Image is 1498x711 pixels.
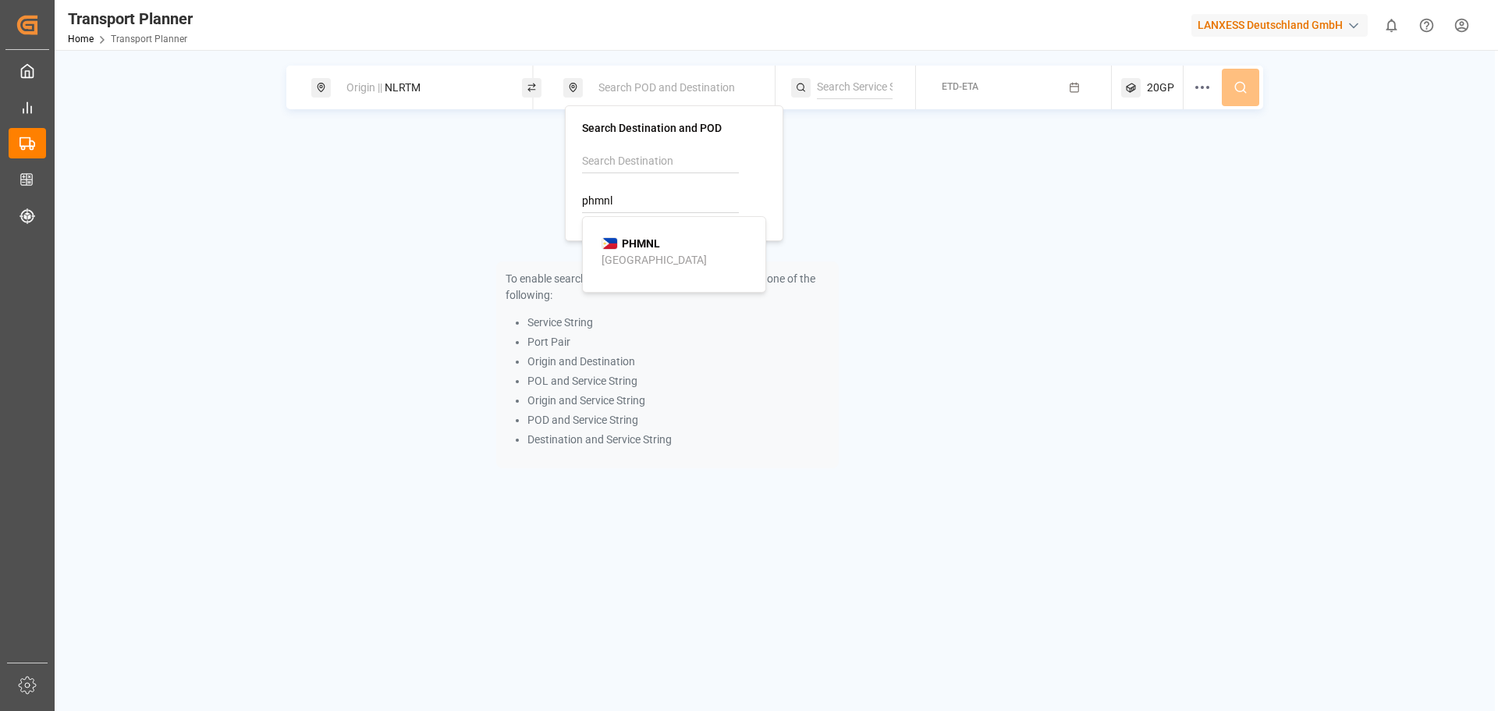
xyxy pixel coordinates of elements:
[1409,8,1444,43] button: Help Center
[602,237,618,250] img: country
[582,190,739,213] input: Search POD
[527,432,829,448] li: Destination and Service String
[602,252,707,268] div: [GEOGRAPHIC_DATA]
[527,315,829,331] li: Service String
[527,334,829,350] li: Port Pair
[1191,14,1368,37] div: LANXESS Deutschland GmbH
[68,34,94,44] a: Home
[1191,10,1374,40] button: LANXESS Deutschland GmbH
[942,81,978,92] span: ETD-ETA
[527,412,829,428] li: POD and Service String
[622,237,660,250] b: PHMNL
[346,81,382,94] span: Origin ||
[527,393,829,409] li: Origin and Service String
[506,271,829,304] p: To enable searching, add ETA, ETD, containerType and one of the following:
[1147,80,1174,96] span: 20GP
[582,150,739,173] input: Search Destination
[337,73,506,102] div: NLRTM
[925,73,1102,103] button: ETD-ETA
[1374,8,1409,43] button: show 0 new notifications
[817,76,893,99] input: Search Service String
[68,7,193,30] div: Transport Planner
[598,81,735,94] span: Search POD and Destination
[527,373,829,389] li: POL and Service String
[527,354,829,370] li: Origin and Destination
[582,123,766,133] h4: Search Destination and POD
